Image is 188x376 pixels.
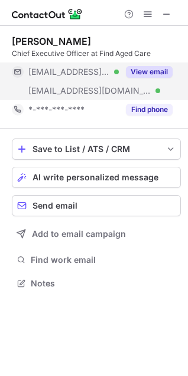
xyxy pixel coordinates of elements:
span: [EMAIL_ADDRESS][DOMAIN_NAME] [28,85,151,96]
img: ContactOut v5.3.10 [12,7,83,21]
div: Chief Executive Officer at Find Aged Care [12,48,181,59]
span: Notes [31,278,176,289]
span: AI write personalized message [33,173,158,182]
button: Reveal Button [126,104,173,116]
button: Reveal Button [126,66,173,78]
div: [PERSON_NAME] [12,35,91,47]
span: [EMAIL_ADDRESS][DOMAIN_NAME] [28,67,110,77]
button: AI write personalized message [12,167,181,188]
button: Send email [12,195,181,216]
span: Send email [33,201,77,210]
span: Add to email campaign [32,229,126,239]
button: save-profile-one-click [12,138,181,160]
span: Find work email [31,255,176,265]
button: Add to email campaign [12,223,181,245]
div: Save to List / ATS / CRM [33,144,160,154]
button: Notes [12,275,181,292]
button: Find work email [12,252,181,268]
